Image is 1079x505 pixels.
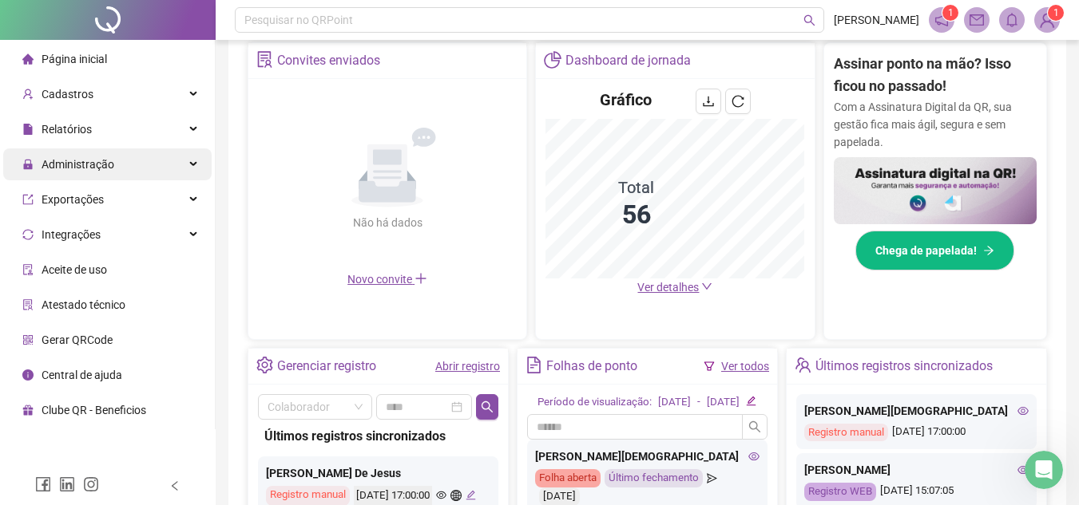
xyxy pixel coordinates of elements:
[59,476,75,492] span: linkedin
[22,53,34,65] span: home
[256,51,273,68] span: solution
[42,158,114,171] span: Administração
[637,281,699,294] span: Ver detalhes
[42,298,125,311] span: Atestado técnico
[22,229,34,240] span: sync
[277,353,376,380] div: Gerenciar registro
[1053,7,1059,18] span: 1
[42,228,101,241] span: Integrações
[1048,5,1064,21] sup: Atualize o seu contato no menu Meus Dados
[815,353,993,380] div: Últimos registros sincronizados
[804,483,876,501] div: Registro WEB
[658,394,691,411] div: [DATE]
[1035,8,1059,32] img: 83922
[22,159,34,170] span: lock
[535,469,601,487] div: Folha aberta
[1025,451,1063,489] iframe: Intercom live chat
[22,194,34,205] span: export
[22,404,34,416] span: gift
[169,480,180,491] span: left
[746,396,756,406] span: edit
[22,299,34,310] span: solution
[538,394,652,411] div: Período de visualização:
[42,88,93,101] span: Cadastros
[970,13,984,27] span: mail
[22,124,34,135] span: file
[450,490,461,500] span: global
[526,357,542,373] span: file-text
[415,272,427,285] span: plus
[544,51,561,68] span: pie-chart
[748,420,761,433] span: search
[22,334,34,345] span: qrcode
[83,476,99,492] span: instagram
[707,394,740,411] div: [DATE]
[875,242,977,259] span: Chega de papelada!
[347,273,427,286] span: Novo convite
[804,461,1029,479] div: [PERSON_NAME]
[934,13,949,27] span: notification
[266,464,490,482] div: [PERSON_NAME] De Jesus
[435,360,500,373] a: Abrir registro
[748,451,760,462] span: eye
[264,426,492,446] div: Últimos registros sincronizados
[277,47,380,74] div: Convites enviados
[42,263,107,276] span: Aceite de uso
[804,483,1029,501] div: [DATE] 15:07:05
[600,89,652,111] h4: Gráfico
[942,5,958,21] sup: 1
[314,214,461,231] div: Não há dados
[42,123,92,136] span: Relatórios
[795,357,811,373] span: team
[35,476,51,492] span: facebook
[732,95,744,108] span: reload
[704,361,715,372] span: filter
[834,53,1037,98] h2: Assinar ponto na mão? Isso ficou no passado!
[481,400,494,413] span: search
[1018,464,1029,475] span: eye
[436,490,446,500] span: eye
[535,448,760,465] div: [PERSON_NAME][DEMOGRAPHIC_DATA]
[702,95,715,108] span: download
[834,98,1037,151] p: Com a Assinatura Digital da QR, sua gestão fica mais ágil, segura e sem papelada.
[42,369,122,381] span: Central de ajuda
[22,264,34,275] span: audit
[466,490,476,500] span: edit
[948,7,954,18] span: 1
[1005,13,1019,27] span: bell
[42,193,104,206] span: Exportações
[834,157,1037,225] img: banner%2F02c71560-61a6-44d4-94b9-c8ab97240462.png
[256,357,273,373] span: setting
[804,424,888,442] div: Registro manual
[22,89,34,100] span: user-add
[701,281,712,292] span: down
[983,245,994,256] span: arrow-right
[804,402,1029,420] div: [PERSON_NAME][DEMOGRAPHIC_DATA]
[546,353,637,380] div: Folhas de ponto
[605,469,703,487] div: Último fechamento
[834,11,919,29] span: [PERSON_NAME]
[1018,405,1029,416] span: eye
[565,47,691,74] div: Dashboard de jornada
[42,53,107,65] span: Página inicial
[804,424,1029,442] div: [DATE] 17:00:00
[42,333,113,346] span: Gerar QRCode
[42,404,146,416] span: Clube QR - Beneficios
[22,369,34,381] span: info-circle
[707,469,717,487] span: send
[637,281,712,294] a: Ver detalhes down
[803,14,815,26] span: search
[855,231,1014,270] button: Chega de papelada!
[721,360,769,373] a: Ver todos
[697,394,700,411] div: -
